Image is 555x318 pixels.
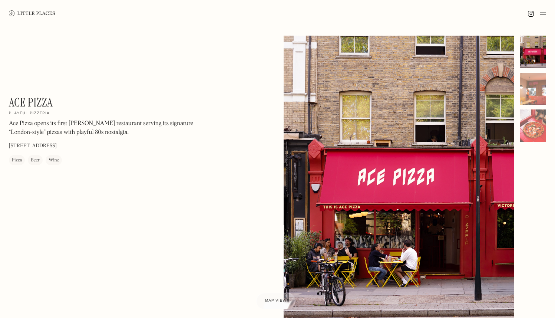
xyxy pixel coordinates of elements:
[12,157,22,164] div: Pizza
[49,157,59,164] div: Wine
[31,157,40,164] div: Beer
[9,142,57,150] p: [STREET_ADDRESS]
[256,293,295,309] a: Map view
[265,299,287,303] span: Map view
[9,95,53,109] h1: Ace Pizza
[9,119,209,137] p: Ace Pizza opens its first [PERSON_NAME] restaurant serving its signature “London-style” pizzas wi...
[9,111,50,117] h2: Playful pizzeria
